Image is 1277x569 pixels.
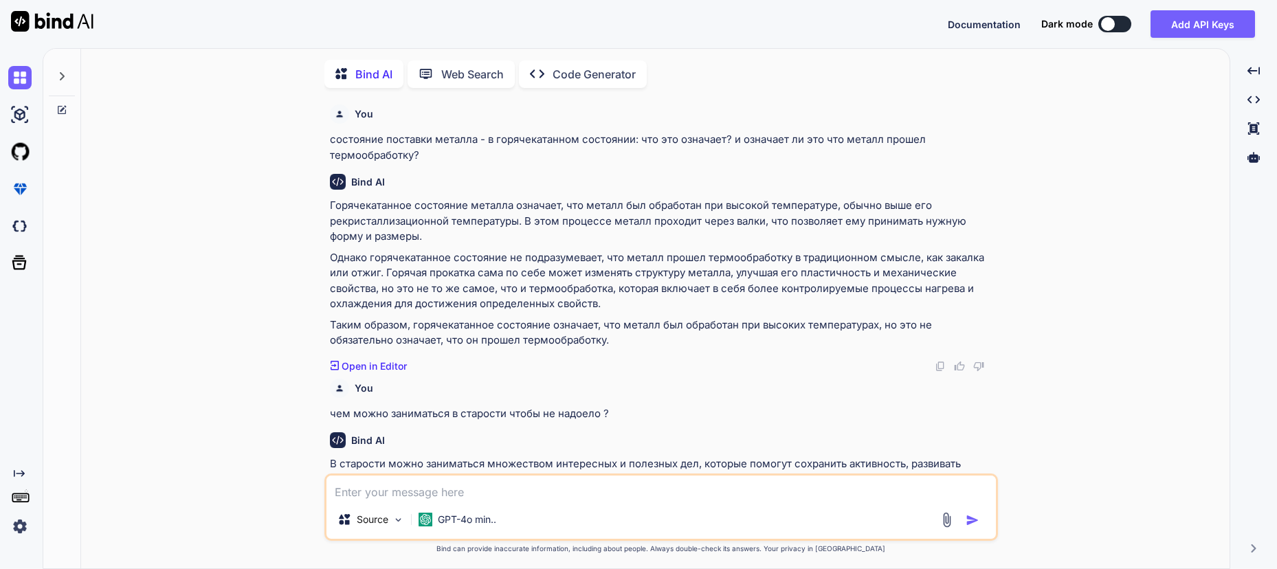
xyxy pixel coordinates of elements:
span: Dark mode [1041,17,1093,31]
p: Таким образом, горячекатанное состояние означает, что металл был обработан при высоких температур... [330,317,995,348]
h6: You [355,107,373,121]
img: settings [8,515,32,538]
img: darkCloudIdeIcon [8,214,32,238]
p: GPT-4o min.. [438,513,496,526]
img: GPT-4o mini [419,513,432,526]
p: В старости можно заниматься множеством интересных и полезных дел, которые помогут сохранить актив... [330,456,995,487]
img: ai-studio [8,103,32,126]
p: Однако горячекатанное состояние не подразумевает, что металл прошел термообработку в традиционном... [330,250,995,312]
img: like [954,361,965,372]
p: Source [357,513,388,526]
span: Documentation [948,19,1021,30]
img: Pick Models [392,514,404,526]
img: githubLight [8,140,32,164]
img: Bind AI [11,11,93,32]
button: Add API Keys [1151,10,1255,38]
img: copy [935,361,946,372]
p: Open in Editor [342,359,407,373]
p: Bind AI [355,66,392,82]
p: чем можно заниматься в старости чтобы не надоело ? [330,406,995,422]
img: premium [8,177,32,201]
p: Bind can provide inaccurate information, including about people. Always double-check its answers.... [324,544,998,554]
h6: Bind AI [351,434,385,447]
img: dislike [973,361,984,372]
h6: You [355,381,373,395]
p: Горячекатанное состояние металла означает, что металл был обработан при высокой температуре, обыч... [330,198,995,245]
img: icon [966,513,979,527]
h6: Bind AI [351,175,385,189]
img: chat [8,66,32,89]
p: состояние поставки металла - в горячекатанном состоянии: что это означает? и означает ли это что ... [330,132,995,163]
p: Web Search [441,66,504,82]
button: Documentation [948,17,1021,32]
p: Code Generator [553,66,636,82]
img: attachment [939,512,955,528]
